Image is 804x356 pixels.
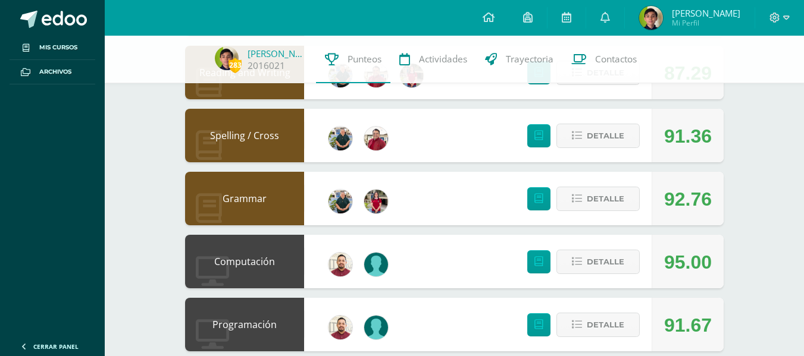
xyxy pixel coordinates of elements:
span: Mis cursos [39,43,77,52]
img: ea60e6a584bd98fae00485d881ebfd6b.png [364,190,388,213]
span: Mi Perfil [672,18,740,28]
a: Actividades [390,36,476,83]
div: 95.00 [664,235,712,289]
button: Detalle [556,313,640,337]
a: Punteos [316,36,390,83]
a: Archivos [10,60,95,84]
div: Spelling / Cross [185,109,304,162]
a: 2016021 [248,59,285,72]
img: e5b019aa7f8ef8ca40c9d9cad2d12463.png [329,253,352,276]
img: 4433c8ec4d0dcbe293dd19cfa8535420.png [364,127,388,150]
button: Detalle [556,250,640,274]
span: Contactos [595,53,637,65]
span: Detalle [587,125,624,147]
a: [PERSON_NAME] [248,48,307,59]
span: Detalle [587,314,624,336]
div: Grammar [185,172,304,225]
span: Trayectoria [506,53,553,65]
span: 283 [229,58,242,73]
button: Detalle [556,124,640,148]
img: d3b263647c2d686994e508e2c9b90e59.png [329,190,352,213]
button: Detalle [556,187,640,211]
img: 0a54c271053640bc7d5583f8cc83ce1f.png [639,6,663,30]
span: Detalle [587,251,624,273]
div: 91.36 [664,109,712,163]
img: 0a54c271053640bc7d5583f8cc83ce1f.png [215,46,239,70]
span: [PERSON_NAME] [672,7,740,19]
div: Programación [185,298,304,351]
span: Actividades [419,53,467,65]
a: Mis cursos [10,36,95,60]
img: 9f417f221a50e53a74bb908f05c7e53d.png [364,316,388,339]
span: Cerrar panel [33,342,79,351]
img: d3b263647c2d686994e508e2c9b90e59.png [329,127,352,150]
a: Trayectoria [476,36,562,83]
span: Punteos [348,53,381,65]
span: Detalle [587,188,624,210]
div: 91.67 [664,298,712,352]
div: Computación [185,235,304,288]
span: Archivos [39,67,71,77]
img: 9f417f221a50e53a74bb908f05c7e53d.png [364,253,388,276]
div: 92.76 [664,172,712,226]
a: Contactos [562,36,646,83]
img: e5b019aa7f8ef8ca40c9d9cad2d12463.png [329,316,352,339]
